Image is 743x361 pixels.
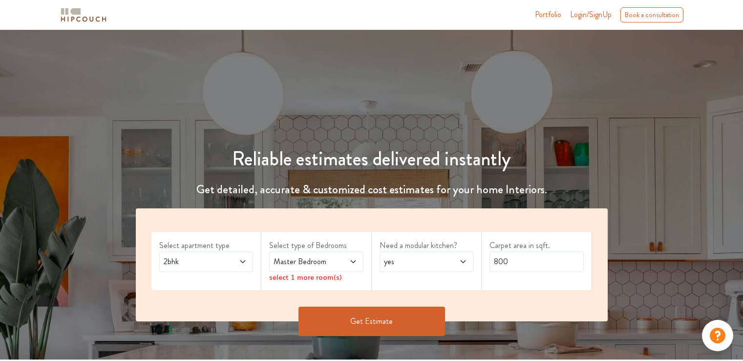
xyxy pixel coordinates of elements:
[272,256,336,268] span: Master Bedroom
[59,6,108,23] img: logo-horizontal.svg
[570,9,612,20] span: Login/SignUp
[130,182,614,197] h4: Get detailed, accurate & customized cost estimates for your home Interiors.
[162,256,226,268] span: 2bhk
[620,7,683,23] div: Book a consultation
[298,307,445,336] button: Get Estimate
[489,240,584,251] label: Carpet area in sqft.
[489,251,584,272] input: Enter area sqft
[269,272,363,282] div: select 1 more room(s)
[535,9,561,21] a: Portfolio
[382,256,446,268] span: yes
[130,147,614,171] h1: Reliable estimates delivered instantly
[380,240,474,251] label: Need a modular kitchen?
[269,240,363,251] label: Select type of Bedrooms
[159,240,254,251] label: Select apartment type
[59,4,108,26] span: logo-horizontal.svg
